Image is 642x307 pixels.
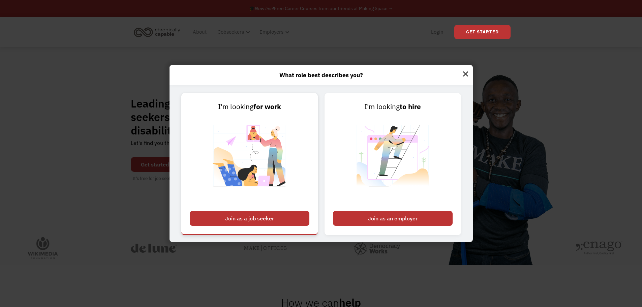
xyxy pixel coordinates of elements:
[333,211,453,226] div: Join as an employer
[259,28,283,36] div: Employers
[253,102,281,111] strong: for work
[255,21,292,43] div: Employers
[190,101,309,112] div: I'm looking
[189,21,211,43] a: About
[400,102,421,111] strong: to hire
[325,93,461,235] a: I'm lookingto hireJoin as an employer
[132,25,182,39] img: Chronically Capable logo
[279,71,363,79] strong: What role best describes you?
[181,93,318,235] a: I'm lookingfor workJoin as a job seeker
[454,25,511,39] a: Get Started
[333,101,453,112] div: I'm looking
[208,112,292,208] img: Chronically Capable Personalized Job Matching
[218,28,244,36] div: Jobseekers
[132,25,185,39] a: home
[427,21,448,43] a: Login
[214,21,252,43] div: Jobseekers
[190,211,309,226] div: Join as a job seeker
